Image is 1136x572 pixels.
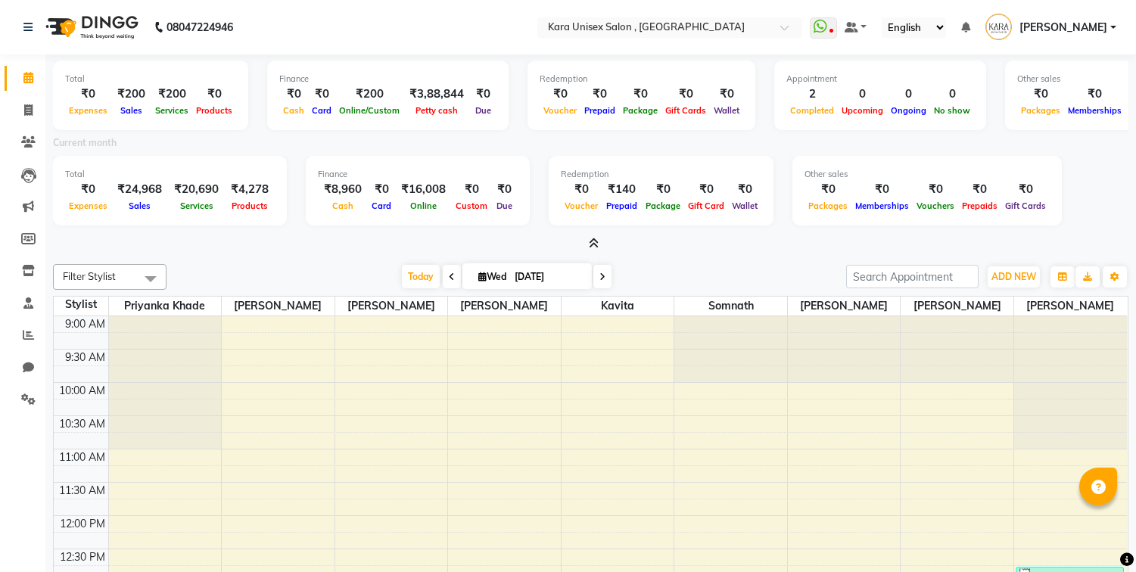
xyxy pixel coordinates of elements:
[674,297,787,316] span: Somnath
[913,201,958,211] span: Vouchers
[580,105,619,116] span: Prepaid
[225,181,275,198] div: ₹4,278
[958,181,1001,198] div: ₹0
[602,201,641,211] span: Prepaid
[53,136,117,150] label: Current month
[1001,181,1050,198] div: ₹0
[57,516,108,532] div: 12:00 PM
[728,201,761,211] span: Wallet
[728,181,761,198] div: ₹0
[851,201,913,211] span: Memberships
[838,85,887,103] div: 0
[930,85,974,103] div: 0
[788,297,901,316] span: [PERSON_NAME]
[228,201,272,211] span: Products
[985,14,1012,40] img: Sapana
[470,85,496,103] div: ₹0
[452,201,491,211] span: Custom
[805,181,851,198] div: ₹0
[125,201,154,211] span: Sales
[786,105,838,116] span: Completed
[151,85,192,103] div: ₹200
[328,201,357,211] span: Cash
[1064,85,1125,103] div: ₹0
[65,85,111,103] div: ₹0
[63,270,116,282] span: Filter Stylist
[111,85,151,103] div: ₹200
[472,105,495,116] span: Due
[168,181,225,198] div: ₹20,690
[561,168,761,181] div: Redemption
[642,181,684,198] div: ₹0
[493,201,516,211] span: Due
[62,316,108,332] div: 9:00 AM
[1064,105,1125,116] span: Memberships
[562,297,674,316] span: Kavita
[56,416,108,432] div: 10:30 AM
[684,201,728,211] span: Gift Card
[786,85,838,103] div: 2
[619,105,661,116] span: Package
[117,105,146,116] span: Sales
[846,265,979,288] input: Search Appointment
[176,201,217,211] span: Services
[368,181,395,198] div: ₹0
[279,105,308,116] span: Cash
[710,85,743,103] div: ₹0
[406,201,440,211] span: Online
[561,201,602,211] span: Voucher
[39,6,142,48] img: logo
[958,201,1001,211] span: Prepaids
[65,201,111,211] span: Expenses
[838,105,887,116] span: Upcoming
[684,181,728,198] div: ₹0
[308,85,335,103] div: ₹0
[56,449,108,465] div: 11:00 AM
[111,181,168,198] div: ₹24,968
[412,105,462,116] span: Petty cash
[56,483,108,499] div: 11:30 AM
[988,266,1040,288] button: ADD NEW
[1014,297,1127,316] span: [PERSON_NAME]
[65,105,111,116] span: Expenses
[540,85,580,103] div: ₹0
[619,85,661,103] div: ₹0
[661,105,710,116] span: Gift Cards
[403,85,470,103] div: ₹3,88,844
[335,297,448,316] span: [PERSON_NAME]
[368,201,395,211] span: Card
[805,201,851,211] span: Packages
[65,168,275,181] div: Total
[279,85,308,103] div: ₹0
[54,297,108,312] div: Stylist
[335,105,403,116] span: Online/Custom
[901,297,1013,316] span: [PERSON_NAME]
[109,297,222,316] span: Priyanka khade
[540,73,743,85] div: Redemption
[1017,85,1064,103] div: ₹0
[151,105,192,116] span: Services
[1001,201,1050,211] span: Gift Cards
[192,105,236,116] span: Products
[318,181,368,198] div: ₹8,960
[887,105,930,116] span: Ongoing
[318,168,518,181] div: Finance
[930,105,974,116] span: No show
[540,105,580,116] span: Voucher
[448,297,561,316] span: [PERSON_NAME]
[452,181,491,198] div: ₹0
[57,549,108,565] div: 12:30 PM
[991,271,1036,282] span: ADD NEW
[167,6,233,48] b: 08047224946
[56,383,108,399] div: 10:00 AM
[402,265,440,288] span: Today
[851,181,913,198] div: ₹0
[580,85,619,103] div: ₹0
[222,297,335,316] span: [PERSON_NAME]
[1017,105,1064,116] span: Packages
[395,181,452,198] div: ₹16,008
[279,73,496,85] div: Finance
[786,73,974,85] div: Appointment
[192,85,236,103] div: ₹0
[308,105,335,116] span: Card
